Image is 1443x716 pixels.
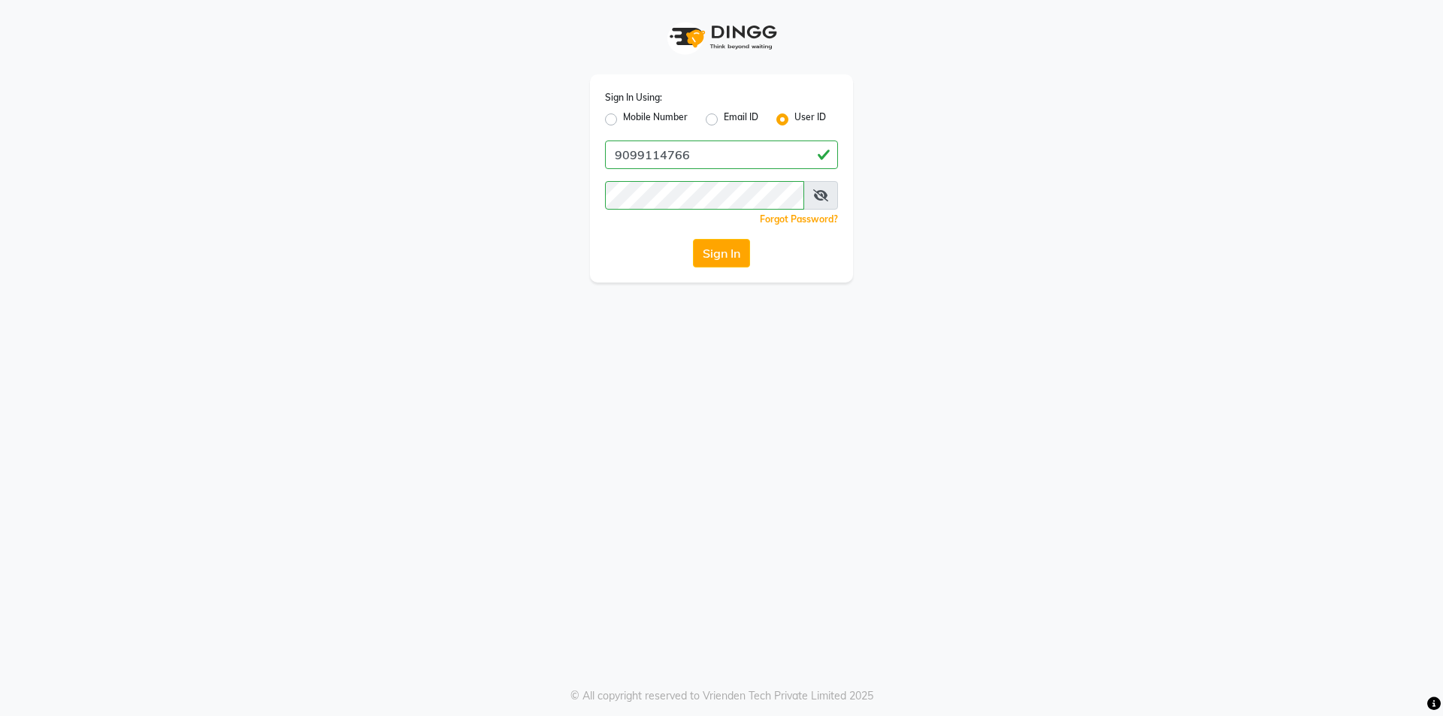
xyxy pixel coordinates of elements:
button: Sign In [693,239,750,267]
img: logo1.svg [661,15,782,59]
input: Username [605,181,804,210]
label: Sign In Using: [605,91,662,104]
label: Email ID [724,110,758,128]
input: Username [605,140,838,169]
label: Mobile Number [623,110,688,128]
label: User ID [794,110,826,128]
a: Forgot Password? [760,213,838,225]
